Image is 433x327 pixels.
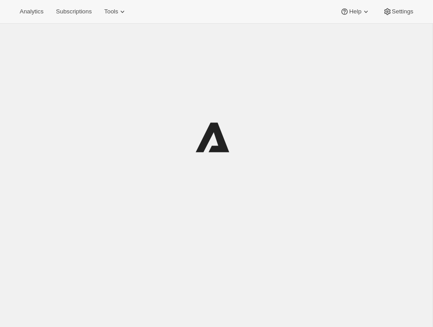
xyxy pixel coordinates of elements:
button: Subscriptions [50,5,97,18]
span: Analytics [20,8,43,15]
button: Settings [378,5,419,18]
button: Analytics [14,5,49,18]
span: Settings [392,8,413,15]
span: Tools [104,8,118,15]
span: Help [349,8,361,15]
span: Subscriptions [56,8,92,15]
button: Tools [99,5,132,18]
button: Help [335,5,375,18]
